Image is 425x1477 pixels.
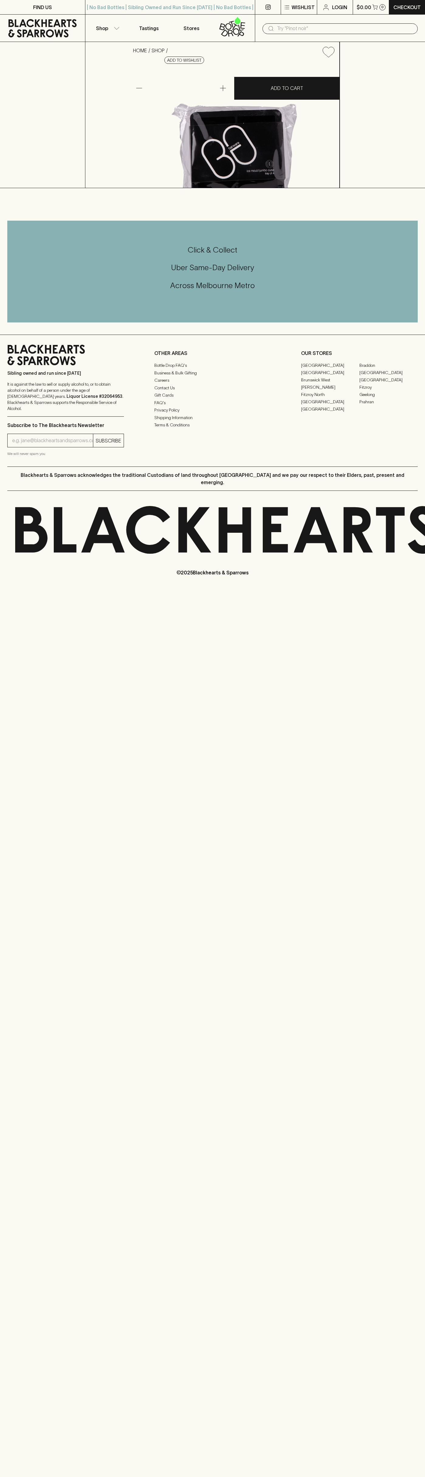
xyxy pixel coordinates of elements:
[154,399,271,406] a: FAQ's
[301,391,359,398] a: Fitzroy North
[7,422,124,429] p: Subscribe to The Blackhearts Newsletter
[359,391,418,398] a: Geelong
[332,4,347,11] p: Login
[359,376,418,384] a: [GEOGRAPHIC_DATA]
[33,4,52,11] p: FIND US
[357,4,371,11] p: $0.00
[128,62,339,188] img: 34733.png
[7,451,124,457] p: We will never spam you
[393,4,421,11] p: Checkout
[7,245,418,255] h5: Click & Collect
[277,24,413,33] input: Try "Pinot noir"
[7,370,124,376] p: Sibling owned and run since [DATE]
[7,263,418,273] h5: Uber Same-Day Delivery
[154,414,271,421] a: Shipping Information
[85,15,128,42] button: Shop
[152,48,165,53] a: SHOP
[292,4,315,11] p: Wishlist
[154,407,271,414] a: Privacy Policy
[301,369,359,376] a: [GEOGRAPHIC_DATA]
[7,381,124,411] p: It is against the law to sell or supply alcohol to, or to obtain alcohol on behalf of a person un...
[301,398,359,405] a: [GEOGRAPHIC_DATA]
[96,437,121,444] p: SUBSCRIBE
[359,398,418,405] a: Prahran
[154,384,271,391] a: Contact Us
[359,362,418,369] a: Braddon
[154,422,271,429] a: Terms & Conditions
[271,84,303,92] p: ADD TO CART
[133,48,147,53] a: HOME
[139,25,159,32] p: Tastings
[301,362,359,369] a: [GEOGRAPHIC_DATA]
[7,221,418,322] div: Call to action block
[154,362,271,369] a: Bottle Drop FAQ's
[301,405,359,413] a: [GEOGRAPHIC_DATA]
[7,281,418,291] h5: Across Melbourne Metro
[12,436,93,446] input: e.g. jane@blackheartsandsparrows.com.au
[234,77,340,100] button: ADD TO CART
[320,44,337,60] button: Add to wishlist
[164,57,204,64] button: Add to wishlist
[12,471,413,486] p: Blackhearts & Sparrows acknowledges the traditional Custodians of land throughout [GEOGRAPHIC_DAT...
[301,376,359,384] a: Brunswick West
[67,394,122,399] strong: Liquor License #32064953
[359,384,418,391] a: Fitzroy
[154,377,271,384] a: Careers
[359,369,418,376] a: [GEOGRAPHIC_DATA]
[381,5,384,9] p: 0
[154,369,271,377] a: Business & Bulk Gifting
[128,15,170,42] a: Tastings
[96,25,108,32] p: Shop
[154,349,271,357] p: OTHER AREAS
[154,392,271,399] a: Gift Cards
[301,349,418,357] p: OUR STORES
[93,434,124,447] button: SUBSCRIBE
[183,25,199,32] p: Stores
[301,384,359,391] a: [PERSON_NAME]
[170,15,213,42] a: Stores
